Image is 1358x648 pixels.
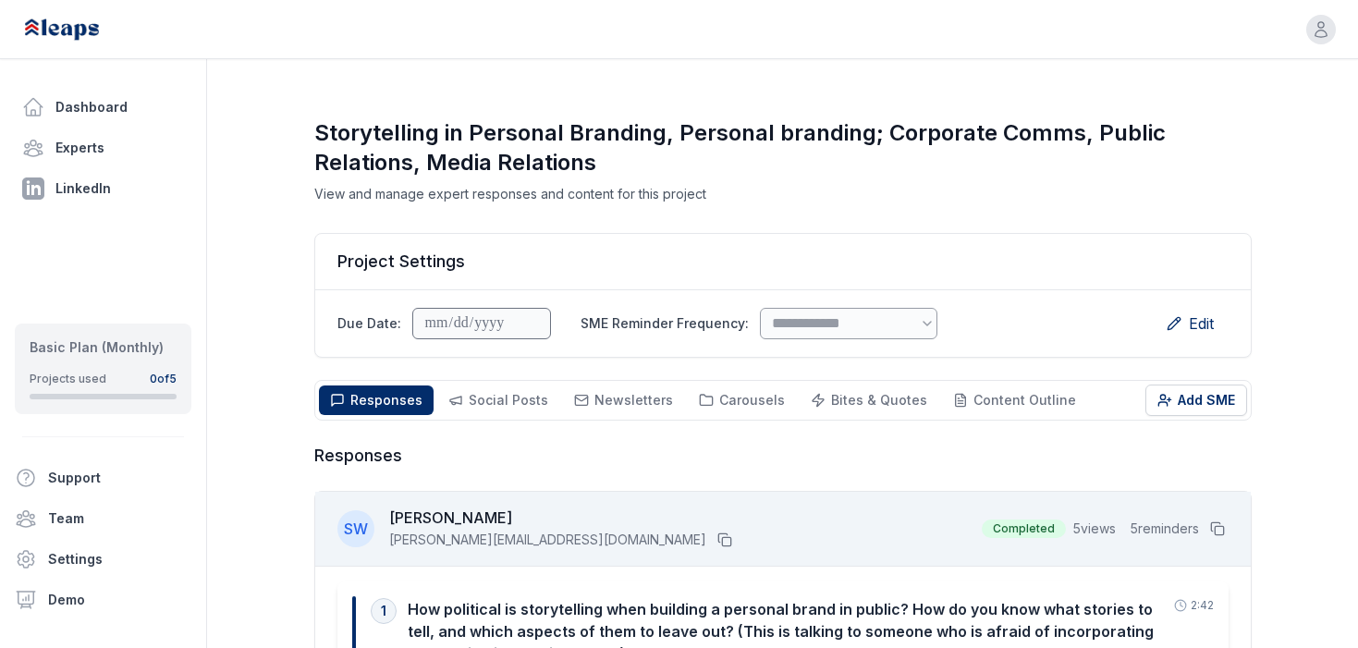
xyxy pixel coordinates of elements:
a: Experts [15,129,191,166]
img: Leaps [22,9,141,50]
button: Carousels [688,385,796,415]
div: Projects used [30,372,106,386]
span: 5 reminders [1131,520,1199,538]
button: Newsletters [563,385,684,415]
button: Add SME [1145,385,1247,416]
h3: Responses [314,443,1252,469]
span: Bites & Quotes [831,392,927,408]
a: Dashboard [15,89,191,126]
span: 2:42 [1191,598,1214,613]
button: Content Outline [942,385,1087,415]
button: Copy all responses [1206,518,1229,540]
h1: Storytelling in Personal Branding, Personal branding; Corporate Comms, Public Relations, Media Re... [314,118,1252,177]
div: SW [337,510,374,547]
button: Bites & Quotes [800,385,938,415]
a: Demo [7,581,199,618]
label: Due Date: [337,314,401,333]
span: Responses [350,392,422,408]
span: 5 views [1073,520,1116,538]
a: LinkedIn [15,170,191,207]
h2: Project Settings [337,249,1229,275]
p: View and manage expert responses and content for this project [314,185,1252,203]
div: 0 of 5 [150,372,177,386]
span: Content Outline [973,392,1076,408]
button: Social Posts [437,385,559,415]
div: 1 [371,598,397,624]
div: Basic Plan (Monthly) [30,338,177,357]
span: Carousels [719,392,785,408]
label: SME Reminder Frequency: [581,314,749,333]
a: Settings [7,541,199,578]
span: Completed [982,520,1066,538]
span: [PERSON_NAME][EMAIL_ADDRESS][DOMAIN_NAME] [389,531,706,549]
span: Newsletters [594,392,673,408]
button: Edit [1152,305,1229,342]
h3: [PERSON_NAME] [389,507,736,529]
button: Support [7,459,184,496]
span: Social Posts [469,392,548,408]
span: Edit [1189,312,1214,335]
button: Responses [319,385,434,415]
a: Team [7,500,199,537]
